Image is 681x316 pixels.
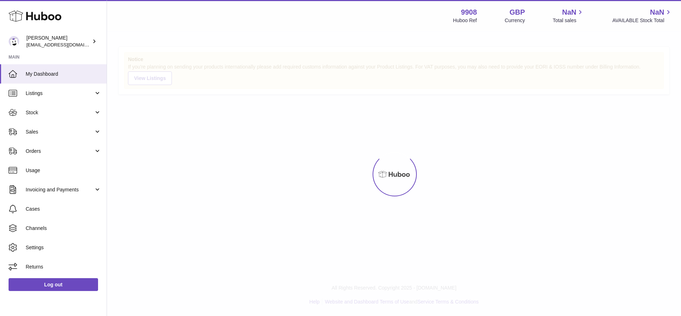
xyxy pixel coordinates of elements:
[26,264,101,270] span: Returns
[26,244,101,251] span: Settings
[553,7,584,24] a: NaN Total sales
[505,17,525,24] div: Currency
[461,7,477,17] strong: 9908
[510,7,525,17] strong: GBP
[26,206,101,212] span: Cases
[553,17,584,24] span: Total sales
[26,167,101,174] span: Usage
[612,7,672,24] a: NaN AVAILABLE Stock Total
[26,42,105,47] span: [EMAIL_ADDRESS][DOMAIN_NAME]
[26,109,94,116] span: Stock
[9,278,98,291] a: Log out
[26,71,101,77] span: My Dashboard
[26,129,94,135] span: Sales
[650,7,664,17] span: NaN
[26,148,94,155] span: Orders
[562,7,576,17] span: NaN
[453,17,477,24] div: Huboo Ref
[9,36,19,47] img: tbcollectables@hotmail.co.uk
[26,35,91,48] div: [PERSON_NAME]
[26,225,101,232] span: Channels
[612,17,672,24] span: AVAILABLE Stock Total
[26,186,94,193] span: Invoicing and Payments
[26,90,94,97] span: Listings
